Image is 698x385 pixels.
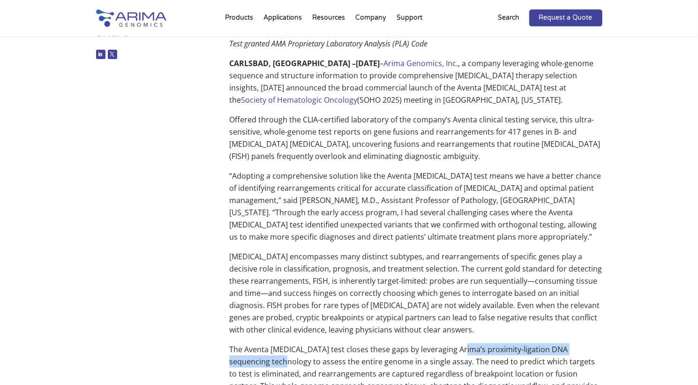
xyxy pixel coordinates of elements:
[383,58,456,68] a: Arima Genomics, Inc
[229,113,602,170] p: Offered through the CLIA-certified laboratory of the company’s Aventa clinical testing service, t...
[229,26,517,37] em: Ultra-sensitive whole-genome assay detects fusions and rearrangements missed by FISH.
[229,58,356,68] b: CARLSBAD, [GEOGRAPHIC_DATA] –
[241,95,357,105] a: Society of Hematologic Oncology
[229,38,428,49] em: Test granted AMA Proprietary Laboratory Analysis (PLA) Code
[529,9,602,26] a: Request a Quote
[498,12,520,24] p: Search
[229,170,602,250] p: “Adopting a comprehensive solution like the Aventa [MEDICAL_DATA] test means we have a better cha...
[229,57,602,113] p: – ., a company leveraging whole-genome sequence and structure information to provide comprehensiv...
[356,58,380,68] b: [DATE]
[96,9,166,27] img: Arima-Genomics-logo
[229,250,602,343] p: [MEDICAL_DATA] encompasses many distinct subtypes, and rearrangements of specific genes play a de...
[96,25,202,47] h3: Share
